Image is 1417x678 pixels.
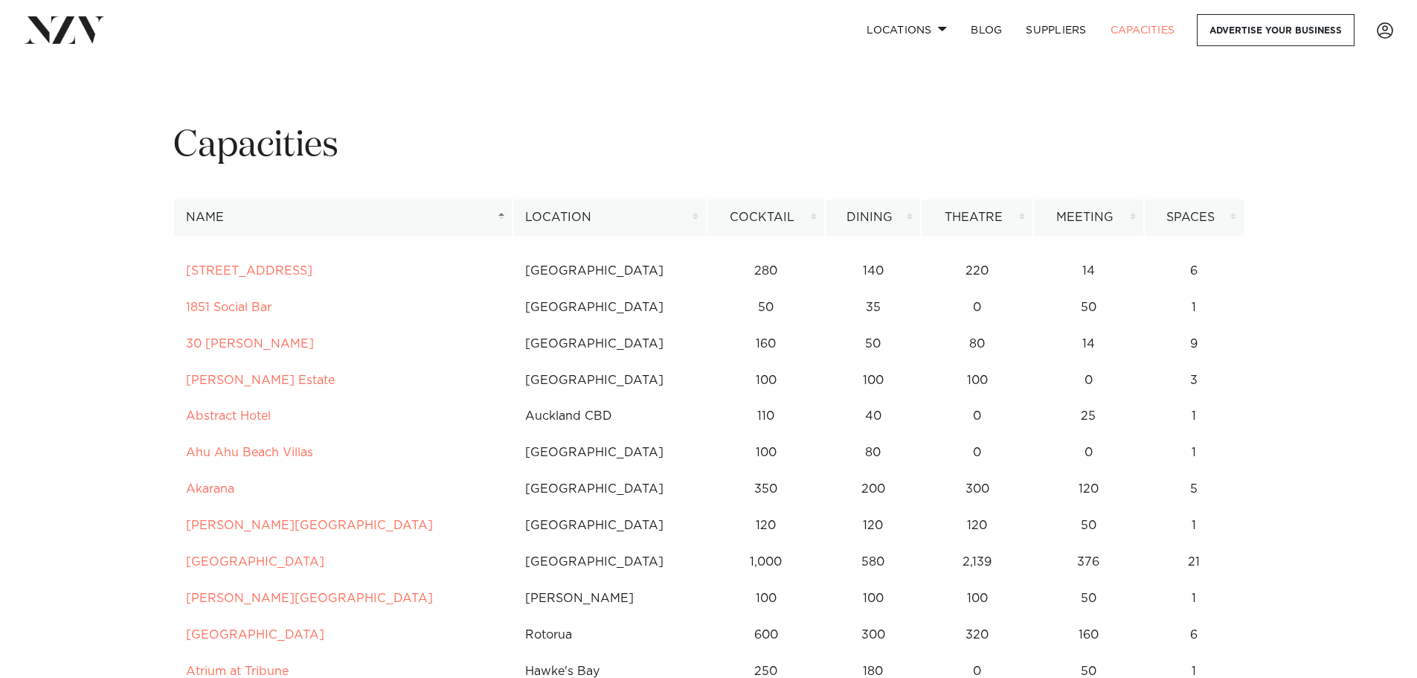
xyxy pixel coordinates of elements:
[707,398,826,435] td: 110
[825,471,921,508] td: 200
[707,290,826,326] td: 50
[825,253,921,290] td: 140
[921,362,1033,399] td: 100
[186,265,312,277] a: [STREET_ADDRESS]
[825,617,921,653] td: 300
[825,362,921,399] td: 100
[513,199,707,236] th: Location: activate to sort column ascending
[1144,471,1244,508] td: 5
[921,617,1033,653] td: 320
[1144,435,1244,471] td: 1
[186,374,335,386] a: [PERSON_NAME] Estate
[24,16,105,43] img: nzv-logo.png
[1033,398,1144,435] td: 25
[921,253,1033,290] td: 220
[707,253,826,290] td: 280
[825,581,921,617] td: 100
[825,398,921,435] td: 40
[825,326,921,362] td: 50
[173,199,513,236] th: Name: activate to sort column descending
[1144,508,1244,544] td: 1
[707,617,826,653] td: 600
[825,508,921,544] td: 120
[825,199,921,236] th: Dining: activate to sort column ascending
[186,592,433,604] a: [PERSON_NAME][GEOGRAPHIC_DATA]
[513,398,707,435] td: Auckland CBD
[1144,398,1244,435] td: 1
[707,362,826,399] td: 100
[921,435,1033,471] td: 0
[1197,14,1355,46] a: Advertise your business
[513,581,707,617] td: [PERSON_NAME]
[825,435,921,471] td: 80
[1033,326,1144,362] td: 14
[825,544,921,581] td: 580
[1144,199,1244,236] th: Spaces: activate to sort column ascending
[921,199,1033,236] th: Theatre: activate to sort column ascending
[825,290,921,326] td: 35
[186,410,271,422] a: Abstract Hotel
[921,544,1033,581] td: 2,139
[707,544,826,581] td: 1,000
[707,199,826,236] th: Cocktail: activate to sort column ascending
[921,581,1033,617] td: 100
[707,471,826,508] td: 350
[1033,581,1144,617] td: 50
[186,519,433,531] a: [PERSON_NAME][GEOGRAPHIC_DATA]
[921,326,1033,362] td: 80
[513,435,707,471] td: [GEOGRAPHIC_DATA]
[1033,544,1144,581] td: 376
[513,326,707,362] td: [GEOGRAPHIC_DATA]
[1014,14,1098,46] a: SUPPLIERS
[1144,581,1244,617] td: 1
[186,301,271,313] a: 1851 Social Bar
[1144,326,1244,362] td: 9
[186,556,324,568] a: [GEOGRAPHIC_DATA]
[921,471,1033,508] td: 300
[921,398,1033,435] td: 0
[959,14,1014,46] a: BLOG
[513,617,707,653] td: Rotorua
[186,447,313,458] a: Ahu Ahu Beach Villas
[186,338,314,350] a: 30 [PERSON_NAME]
[1144,253,1244,290] td: 6
[1144,544,1244,581] td: 21
[1033,199,1144,236] th: Meeting: activate to sort column ascending
[186,665,289,677] a: Atrium at Tribune
[1033,471,1144,508] td: 120
[513,471,707,508] td: [GEOGRAPHIC_DATA]
[707,581,826,617] td: 100
[707,435,826,471] td: 100
[1033,617,1144,653] td: 160
[1099,14,1187,46] a: Capacities
[513,290,707,326] td: [GEOGRAPHIC_DATA]
[921,290,1033,326] td: 0
[1033,290,1144,326] td: 50
[1033,253,1144,290] td: 14
[707,508,826,544] td: 120
[1144,290,1244,326] td: 1
[1033,508,1144,544] td: 50
[1144,362,1244,399] td: 3
[186,629,324,641] a: [GEOGRAPHIC_DATA]
[1033,362,1144,399] td: 0
[513,253,707,290] td: [GEOGRAPHIC_DATA]
[186,483,234,495] a: Akarana
[1144,617,1244,653] td: 6
[921,508,1033,544] td: 120
[707,326,826,362] td: 160
[1033,435,1144,471] td: 0
[513,544,707,581] td: [GEOGRAPHIC_DATA]
[513,508,707,544] td: [GEOGRAPHIC_DATA]
[513,362,707,399] td: [GEOGRAPHIC_DATA]
[173,123,1244,170] h1: Capacities
[855,14,959,46] a: Locations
